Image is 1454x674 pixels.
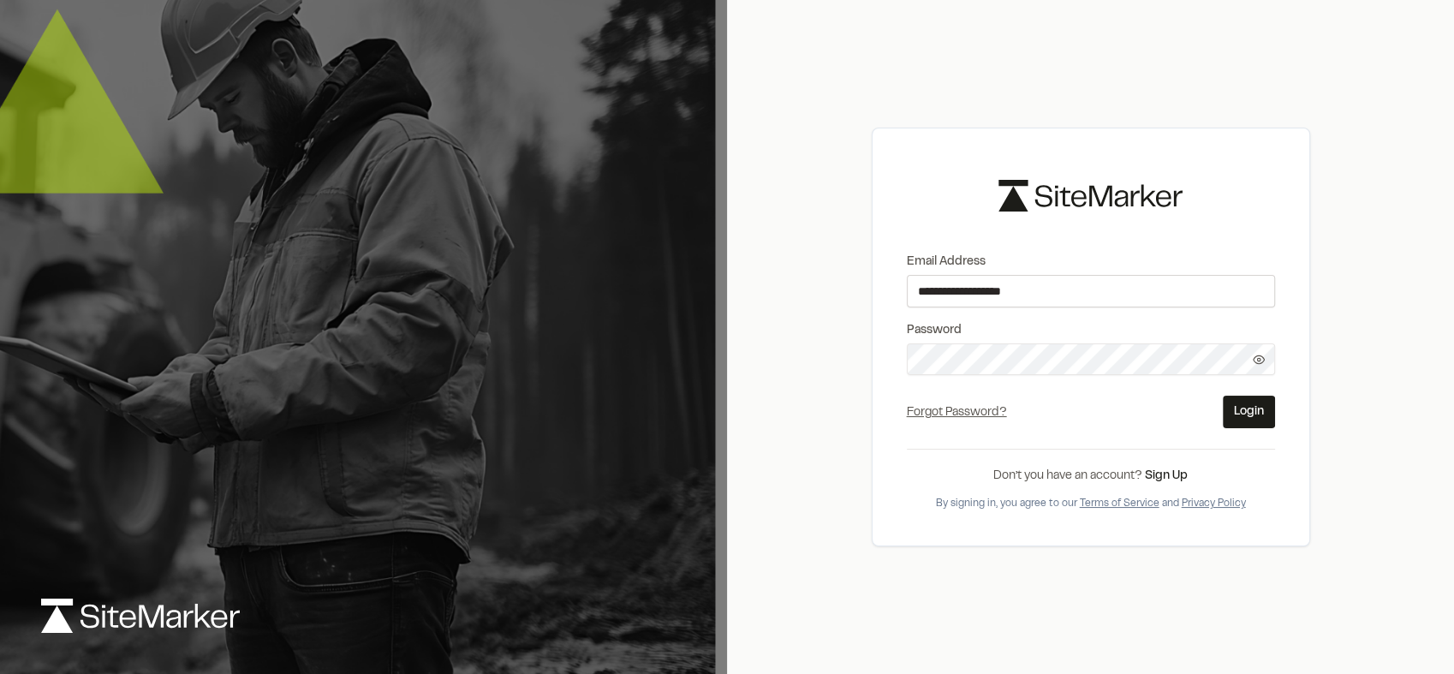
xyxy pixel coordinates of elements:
div: By signing in, you agree to our and [907,496,1275,511]
button: Terms of Service [1080,496,1159,511]
a: Forgot Password? [907,408,1007,418]
button: Login [1223,396,1275,428]
label: Email Address [907,253,1275,271]
button: Privacy Policy [1182,496,1246,511]
a: Sign Up [1145,471,1188,481]
img: logo-white-rebrand.svg [41,599,240,633]
label: Password [907,321,1275,340]
img: logo-black-rebrand.svg [998,180,1183,212]
div: Don’t you have an account? [907,467,1275,486]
